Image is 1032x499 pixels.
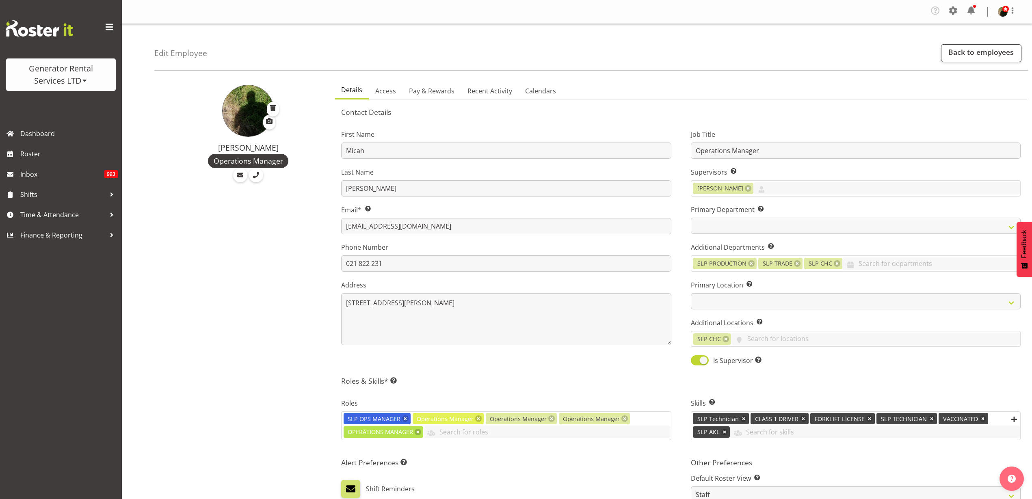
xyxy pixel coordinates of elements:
span: CLASS 1 DRIVER [755,415,798,423]
label: Last Name [341,167,671,177]
span: Operations Manager [417,415,474,423]
span: Shifts [20,188,106,201]
span: FORKLIFT LICENSE [815,415,865,423]
h5: Roles & Skills* [341,376,1021,385]
span: Operations Manager [563,415,620,423]
input: Search for skills [730,426,1020,438]
label: Shift Reminders [366,480,415,498]
label: Email* [341,205,671,215]
input: Last Name [341,180,671,197]
input: Email Address [341,218,671,234]
label: First Name [341,130,671,139]
label: Supervisors [691,167,1021,177]
label: Address [341,280,671,290]
img: micah-hetrick73ebaf9e9aacd948a3fc464753b70555.png [222,85,274,137]
span: SLP CHC [697,335,721,343]
span: Pay & Rewards [409,86,454,96]
span: Dashboard [20,127,118,140]
label: Skills [691,398,1021,408]
span: Operations Manager [214,156,283,166]
input: Job Title [691,143,1021,159]
span: Time & Attendance [20,209,106,221]
h4: Edit Employee [154,49,207,58]
span: VACCINATED [943,415,978,423]
input: Search for roles [423,426,671,438]
input: Search for locations [731,333,1020,345]
a: Call Employee [249,168,263,182]
span: SLP Technician [697,415,739,423]
input: Phone Number [341,255,671,272]
label: Job Title [691,130,1021,139]
input: Search for departments [842,257,1020,270]
h5: Contact Details [341,108,1021,117]
span: SLP OPS MANAGER [348,415,400,423]
label: Phone Number [341,242,671,252]
img: Rosterit website logo [6,20,73,37]
span: SLP CHC [809,259,832,268]
label: Default Roster View [691,473,1021,483]
span: Finance & Reporting [20,229,106,241]
span: Feedback [1021,230,1028,258]
span: Inbox [20,168,104,180]
span: Recent Activity [467,86,512,96]
label: Roles [341,398,671,408]
img: help-xxl-2.png [1008,475,1016,483]
span: OPERATIONS MANAGER [348,428,413,436]
span: Details [341,85,362,95]
span: SLP TRADE [763,259,792,268]
a: Email Employee [233,168,247,182]
button: Feedback - Show survey [1017,222,1032,277]
span: 993 [104,170,118,178]
label: Primary Location [691,280,1021,290]
label: Additional Locations [691,318,1021,328]
h5: Alert Preferences [341,458,671,467]
span: [PERSON_NAME] [697,184,743,193]
span: SLP AKL [697,428,720,436]
span: SLP TECHNICIAN [881,415,927,423]
label: Primary Department [691,205,1021,214]
img: micah-hetrick73ebaf9e9aacd948a3fc464753b70555.png [998,7,1008,17]
span: Access [375,86,396,96]
span: Is Supervisor [709,356,762,365]
span: Calendars [525,86,556,96]
span: SLP PRODUCTION [697,259,746,268]
div: Generator Rental Services LTD [14,63,108,87]
input: First Name [341,143,671,159]
a: Back to employees [941,44,1021,62]
span: Operations Manager [490,415,547,423]
label: Additional Departments [691,242,1021,252]
h4: [PERSON_NAME] [171,143,325,152]
span: Roster [20,148,118,160]
h5: Other Preferences [691,458,1021,467]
